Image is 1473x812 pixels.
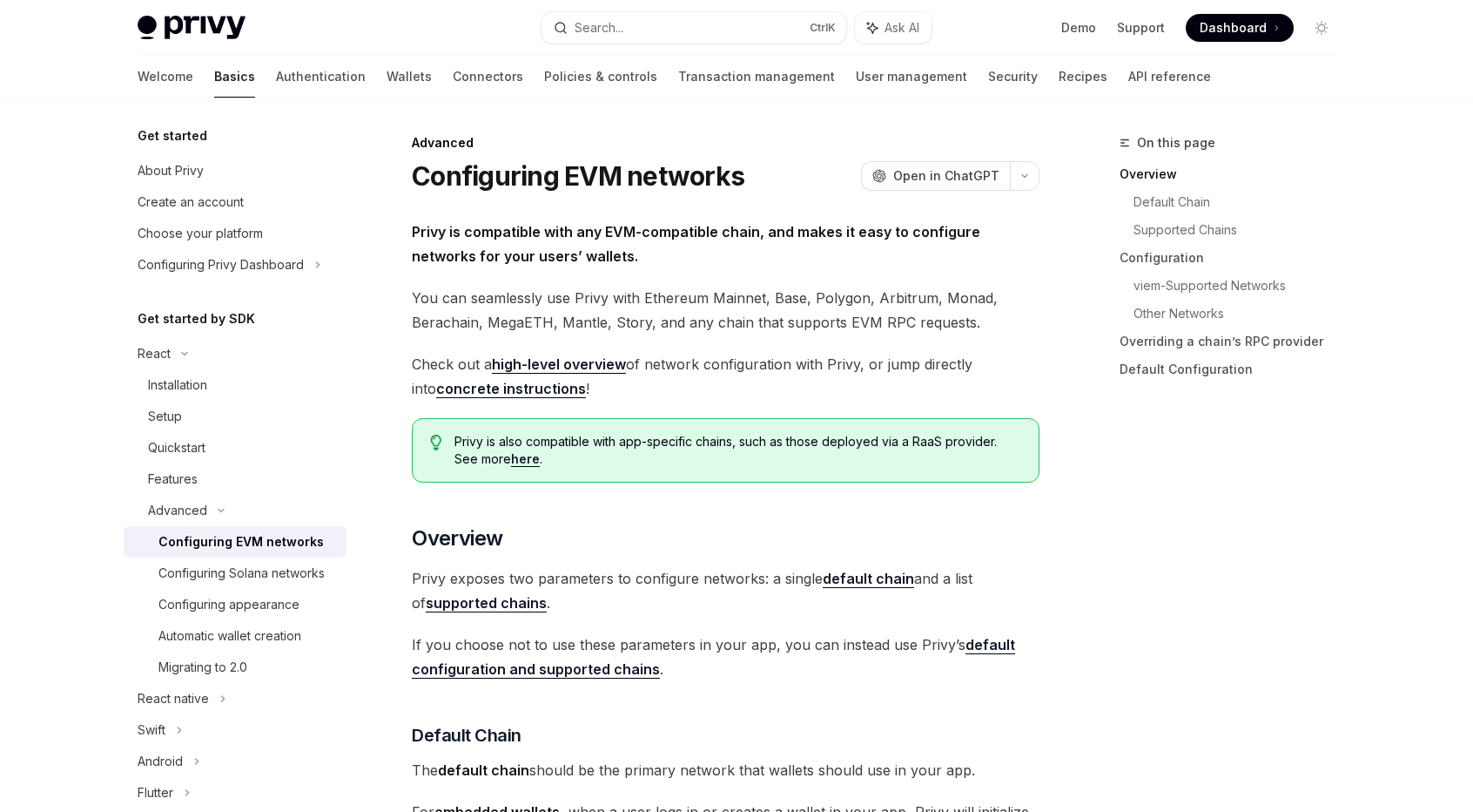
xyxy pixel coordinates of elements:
[124,464,346,495] a: Features
[884,19,919,37] span: Ask AI
[138,308,255,329] h5: Get started by SDK
[124,526,346,558] a: Configuring EVM networks
[138,688,209,709] div: React native
[158,657,247,678] div: Migrating to 2.0
[1200,19,1267,37] span: Dashboard
[158,531,324,552] div: Configuring EVM networks
[1186,14,1294,42] a: Dashboard
[124,369,346,401] a: Installation
[148,437,205,458] div: Quickstart
[412,758,1039,782] span: The should be the primary network that wallets should use in your app.
[387,56,432,98] a: Wallets
[810,21,836,35] span: Ctrl K
[158,594,299,615] div: Configuring appearance
[823,570,914,587] strong: default chain
[148,500,207,521] div: Advanced
[1059,56,1107,98] a: Recipes
[426,594,547,612] a: supported chains
[1120,160,1349,188] a: Overview
[861,161,1010,191] button: Open in ChatGPT
[148,406,182,427] div: Setup
[855,12,932,44] button: Ask AI
[454,433,1021,468] span: Privy is also compatible with app-specific chains, such as those deployed via a RaaS provider. Se...
[138,56,193,98] a: Welcome
[124,558,346,589] a: Configuring Solana networks
[124,620,346,652] a: Automatic wallet creation
[1137,132,1215,153] span: On this page
[158,626,301,646] div: Automatic wallet creation
[426,594,547,612] strong: supported chains
[124,589,346,620] a: Configuring appearance
[138,343,171,364] div: React
[1308,14,1335,42] button: Toggle dark mode
[412,160,744,192] h1: Configuring EVM networks
[1133,300,1349,328] a: Other Networks
[124,432,346,464] a: Quickstart
[138,160,204,181] div: About Privy
[1061,19,1096,37] a: Demo
[124,155,346,186] a: About Privy
[1133,216,1349,244] a: Supported Chains
[138,254,304,275] div: Configuring Privy Dashboard
[1120,244,1349,272] a: Configuration
[412,566,1039,615] span: Privy exposes two parameters to configure networks: a single and a list of .
[823,570,914,588] a: default chain
[138,782,173,803] div: Flutter
[412,223,980,265] strong: Privy is compatible with any EVM-compatible chain, and makes it easy to configure networks for yo...
[214,56,255,98] a: Basics
[430,435,442,450] svg: Tip
[893,167,999,185] span: Open in ChatGPT
[412,352,1039,401] span: Check out a of network configuration with Privy, or jump directly into !
[1120,355,1349,383] a: Default Configuration
[138,192,244,213] div: Create an account
[138,125,207,146] h5: Get started
[412,633,1039,681] span: If you choose not to use these parameters in your app, you can instead use Privy’s .
[541,12,846,44] button: Search...CtrlK
[453,56,523,98] a: Connectors
[544,56,657,98] a: Policies & controls
[148,469,198,490] div: Features
[138,751,183,772] div: Android
[1133,272,1349,300] a: viem-Supported Networks
[124,218,346,249] a: Choose your platform
[158,563,325,584] div: Configuring Solana networks
[124,652,346,683] a: Migrating to 2.0
[124,186,346,218] a: Create an account
[138,223,263,244] div: Choose your platform
[276,56,366,98] a: Authentication
[148,375,207,396] div: Installation
[1117,19,1165,37] a: Support
[438,761,529,779] strong: default chain
[856,56,967,98] a: User management
[412,134,1039,152] div: Advanced
[138,16,245,40] img: light logo
[1128,56,1211,98] a: API reference
[138,720,165,741] div: Swift
[1133,188,1349,216] a: Default Chain
[124,401,346,432] a: Setup
[988,56,1038,98] a: Security
[575,17,623,38] div: Search...
[1120,328,1349,355] a: Overriding a chain’s RPC provider
[436,380,586,398] a: concrete instructions
[678,56,835,98] a: Transaction management
[412,723,521,748] span: Default Chain
[492,355,626,374] a: high-level overview
[511,451,540,467] a: here
[412,286,1039,335] span: You can seamlessly use Privy with Ethereum Mainnet, Base, Polygon, Arbitrum, Monad, Berachain, Me...
[412,524,502,552] span: Overview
